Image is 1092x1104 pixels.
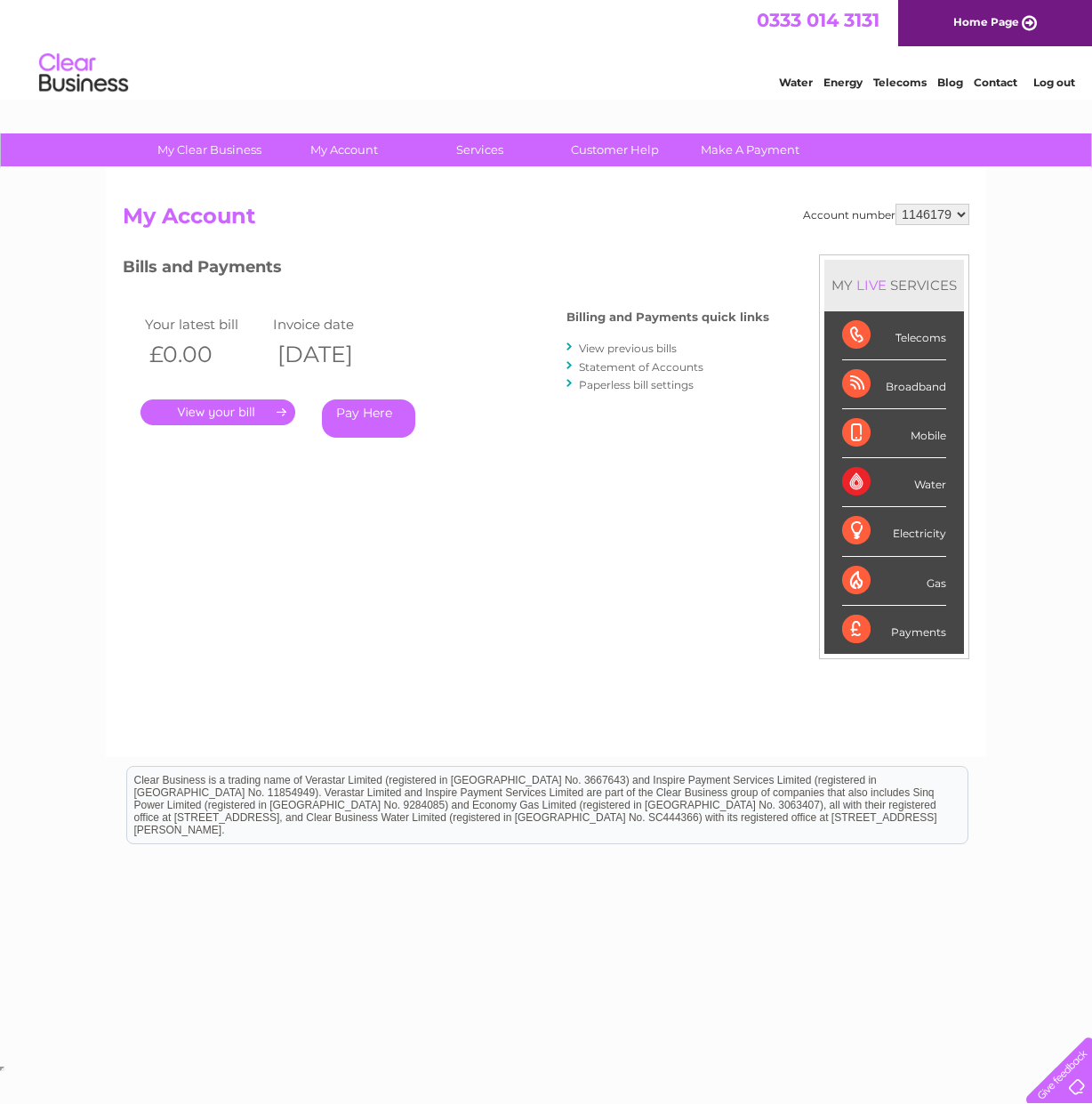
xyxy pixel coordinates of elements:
a: 0333 014 3131 [757,9,879,31]
a: Pay Here [322,399,415,438]
div: Clear Business is a trading name of Verastar Limited (registered in [GEOGRAPHIC_DATA] No. 3667643... [127,10,968,86]
td: Your latest bill [141,312,269,336]
a: Telecoms [873,76,927,89]
div: Telecoms [842,311,946,360]
div: Gas [842,557,946,606]
a: My Account [271,133,418,166]
img: logo.png [38,46,129,101]
a: View previous bills [579,342,677,355]
a: Services [406,133,553,166]
a: Paperless bill settings [579,378,694,391]
div: Mobile [842,409,946,458]
h3: Bills and Payments [123,254,769,286]
td: Invoice date [269,312,397,336]
th: [DATE] [269,336,397,373]
th: £0.00 [141,336,269,373]
a: Water [779,76,813,89]
div: Account number [803,204,969,225]
h4: Billing and Payments quick links [566,310,769,324]
a: Customer Help [542,133,688,166]
a: . [141,399,295,425]
a: Contact [974,76,1017,89]
a: Blog [937,76,963,89]
div: Payments [842,606,946,654]
a: My Clear Business [136,133,283,166]
a: Energy [823,76,863,89]
a: Make A Payment [677,133,823,166]
div: LIVE [853,277,890,294]
h2: My Account [123,204,969,238]
div: Electricity [842,507,946,556]
div: MY SERVICES [824,260,964,310]
a: Statement of Accounts [579,360,703,374]
div: Water [842,458,946,507]
div: Broadband [842,360,946,409]
a: Log out [1033,76,1075,89]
